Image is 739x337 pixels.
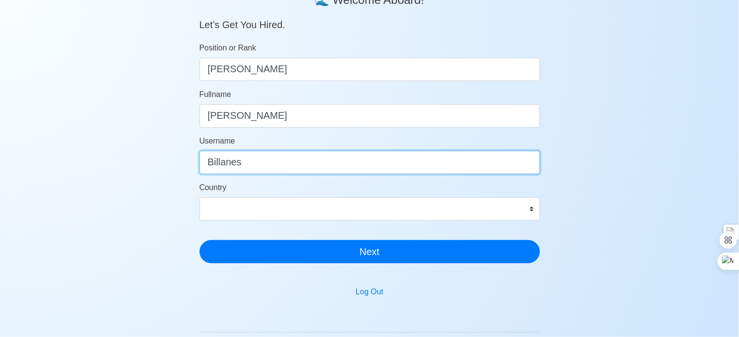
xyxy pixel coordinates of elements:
input: ex. 2nd Officer w/Master License [200,58,540,81]
input: Your Fullname [200,104,540,128]
span: Fullname [200,90,231,98]
label: Country [200,182,227,193]
span: Username [200,137,235,145]
input: Ex. donaldcris [200,151,540,174]
h5: Let’s Get You Hired. [200,7,540,31]
button: Log Out [350,283,390,301]
button: Next [200,240,540,263]
span: Position or Rank [200,44,256,52]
